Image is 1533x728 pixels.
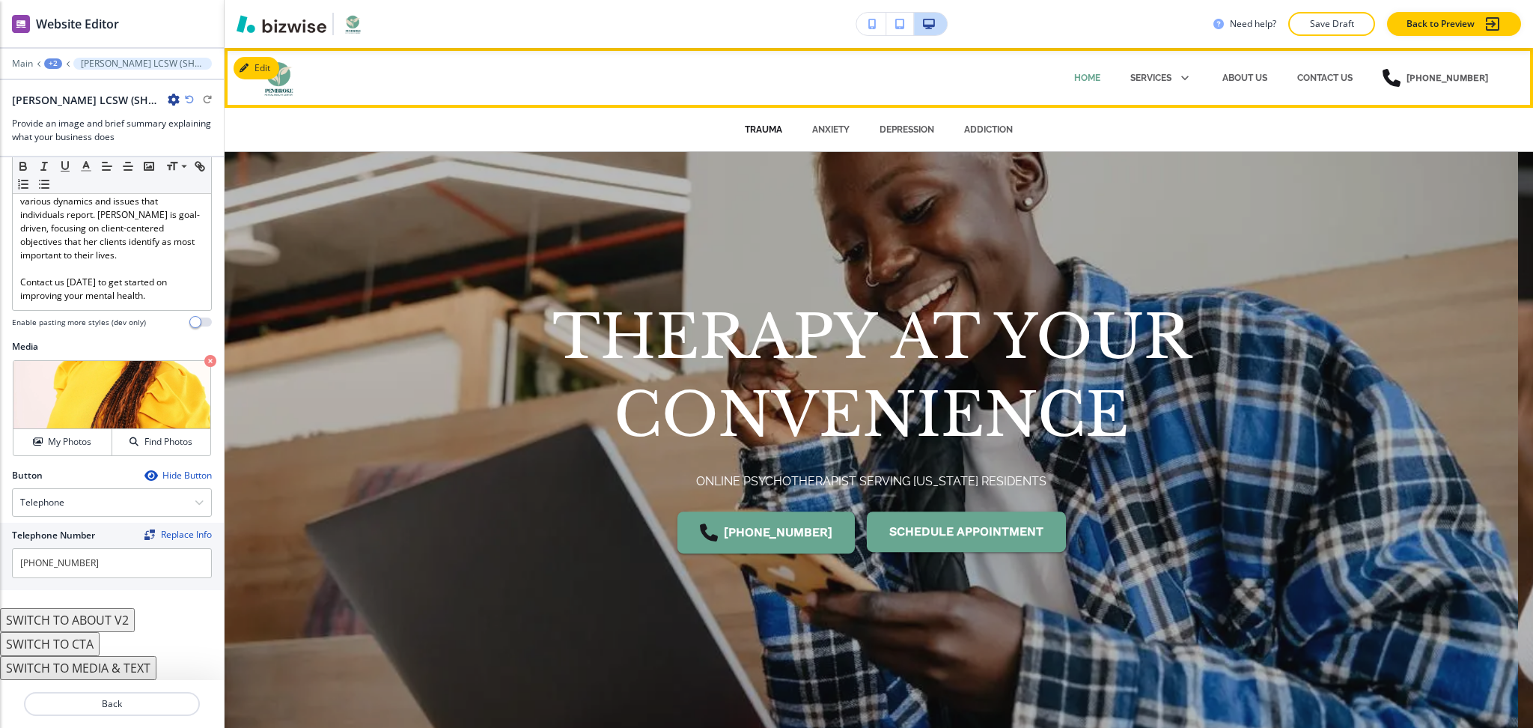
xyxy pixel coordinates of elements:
h4: Find Photos [144,435,192,449]
h2: Website Editor [36,15,119,33]
h2: Button [12,469,43,482]
h2: Media [12,340,212,354]
h4: Telephone [20,496,64,509]
input: Ex. 561-222-1111 [12,548,212,578]
button: Edit [234,57,279,79]
span: Contact us [DATE] to get started on improving your mental health. [20,276,169,302]
p: [PERSON_NAME] LCSW (SHE/HER) [81,58,204,69]
img: Pembroke Mental Health Center [255,55,404,100]
h4: Enable pasting more styles (dev only) [12,317,146,328]
h2: Telephone Number [12,529,95,542]
img: editor icon [12,15,30,33]
a: [PHONE_NUMBER] [1383,55,1488,100]
p: CONTACT US [1297,71,1353,85]
p: Back to Preview [1406,17,1475,31]
h4: My Photos [48,435,91,449]
button: Back to Preview [1387,12,1521,36]
p: HOME [1074,71,1100,85]
a: [PHONE_NUMBER] [677,512,855,554]
span: Having worked with many different populations, she has learned to take a compassionate approach, ... [20,141,200,261]
button: ReplaceReplace Info [144,530,212,540]
p: SERVICES [1130,71,1171,85]
h3: Need help? [1230,17,1276,31]
button: Hide Button [144,470,212,482]
button: Main [12,58,33,69]
span: Find and replace this information across Bizwise [144,530,212,542]
button: [PERSON_NAME] LCSW (SHE/HER) [73,58,212,70]
button: Save Draft [1288,12,1375,36]
button: +2 [44,58,62,69]
p: ONLINE PSYCHOTHERAPIST SERVING [US_STATE] RESIDENTS [696,472,1046,491]
p: Save Draft [1308,17,1356,31]
p: ABOUT US [1222,71,1267,85]
button: My Photos [13,429,112,455]
p: THERAPY AT YOUR CONVENIENCE [488,298,1255,454]
div: My PhotosFind Photos [12,360,212,457]
img: Replace [144,530,155,540]
img: Bizwise Logo [237,15,326,33]
h3: Provide an image and brief summary explaining what your business does [12,117,212,144]
img: Your Logo [340,12,367,36]
button: Back [24,692,200,716]
button: Find Photos [112,429,210,455]
h2: [PERSON_NAME] LCSW (SHE/HER) [12,92,162,108]
p: Back [25,697,198,711]
div: Replace Info [144,530,212,540]
button: schedule appointment [867,512,1066,553]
